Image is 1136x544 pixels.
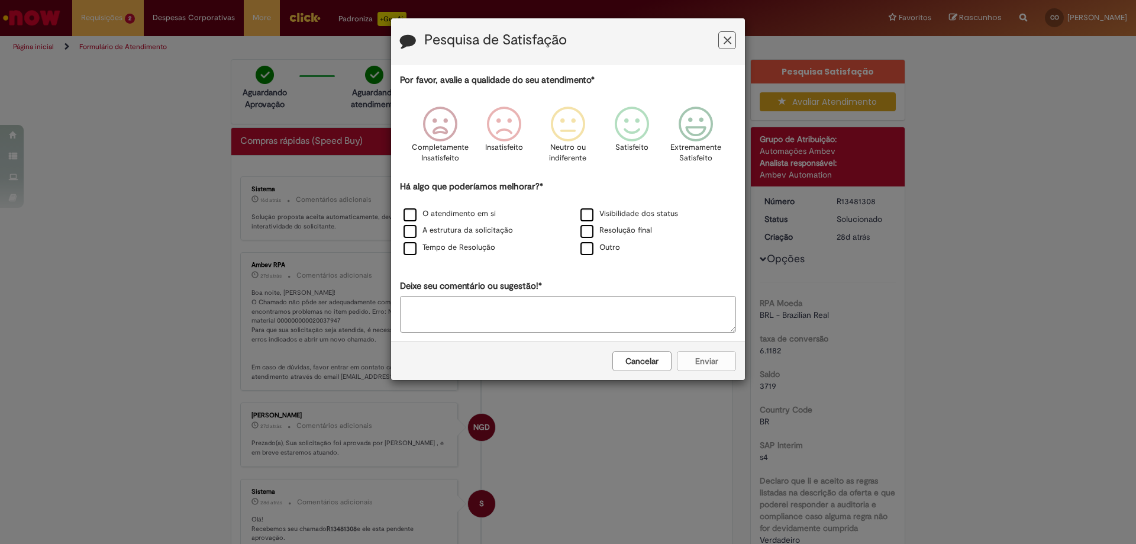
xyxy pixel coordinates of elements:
div: Satisfeito [602,98,662,179]
p: Extremamente Satisfeito [670,142,721,164]
label: Outro [580,242,620,253]
div: Insatisfeito [474,98,534,179]
label: O atendimento em si [404,208,496,220]
label: Visibilidade dos status [580,208,678,220]
p: Satisfeito [615,142,648,153]
div: Há algo que poderíamos melhorar?* [400,181,736,257]
p: Completamente Insatisfeito [412,142,469,164]
button: Cancelar [612,351,672,371]
div: Completamente Insatisfeito [409,98,470,179]
label: Pesquisa de Satisfação [424,33,567,48]
label: Resolução final [580,225,652,236]
p: Insatisfeito [485,142,523,153]
label: Deixe seu comentário ou sugestão!* [400,280,542,292]
p: Neutro ou indiferente [547,142,589,164]
label: Tempo de Resolução [404,242,495,253]
label: Por favor, avalie a qualidade do seu atendimento* [400,74,595,86]
div: Neutro ou indiferente [538,98,598,179]
label: A estrutura da solicitação [404,225,513,236]
div: Extremamente Satisfeito [666,98,726,179]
